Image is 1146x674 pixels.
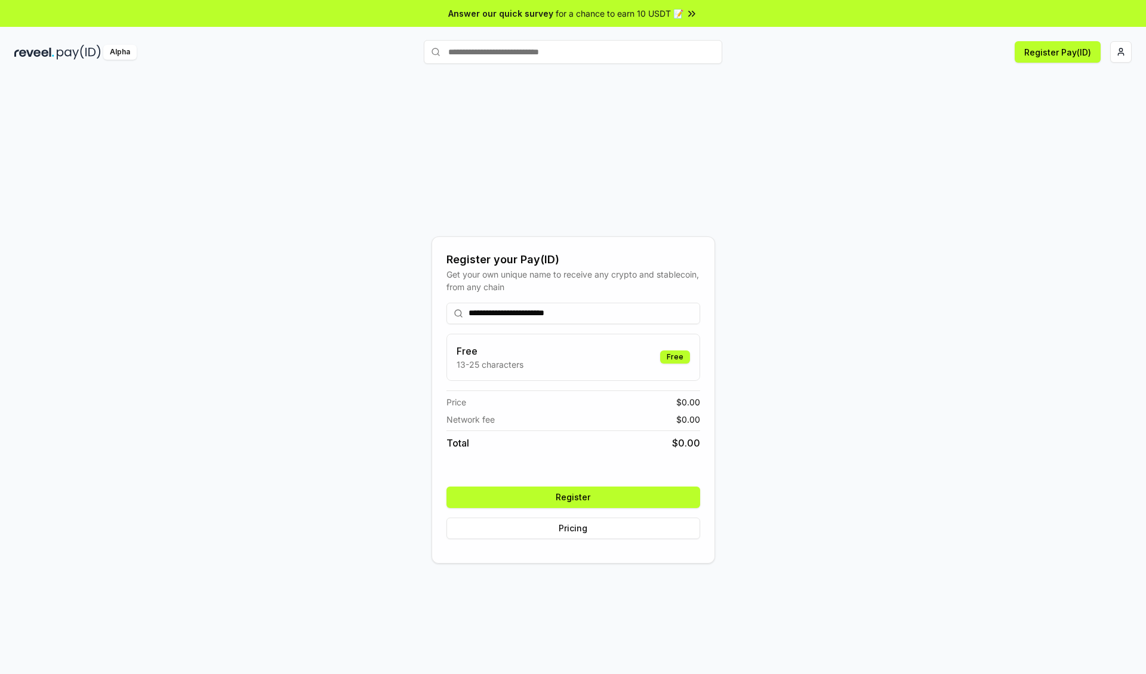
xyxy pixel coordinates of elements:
[676,396,700,408] span: $ 0.00
[446,487,700,508] button: Register
[448,7,553,20] span: Answer our quick survey
[57,45,101,60] img: pay_id
[446,268,700,293] div: Get your own unique name to receive any crypto and stablecoin, from any chain
[103,45,137,60] div: Alpha
[457,344,523,358] h3: Free
[14,45,54,60] img: reveel_dark
[457,358,523,371] p: 13-25 characters
[660,350,690,364] div: Free
[446,413,495,426] span: Network fee
[676,413,700,426] span: $ 0.00
[446,436,469,450] span: Total
[672,436,700,450] span: $ 0.00
[446,251,700,268] div: Register your Pay(ID)
[446,396,466,408] span: Price
[556,7,683,20] span: for a chance to earn 10 USDT 📝
[446,518,700,539] button: Pricing
[1015,41,1101,63] button: Register Pay(ID)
